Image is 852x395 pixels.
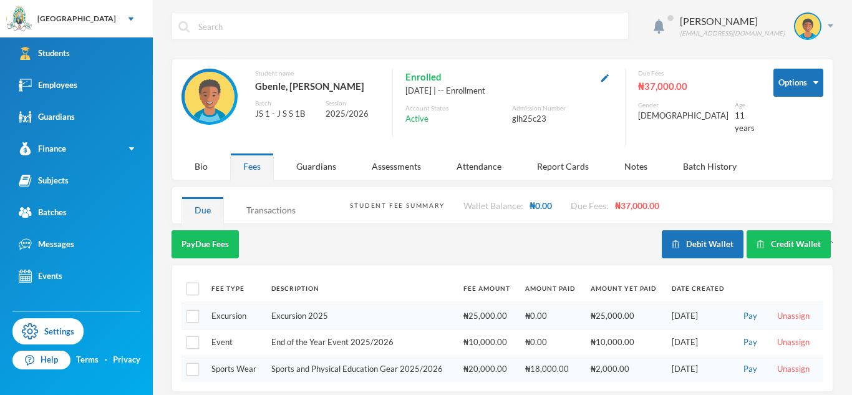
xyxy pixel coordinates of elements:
[598,70,612,84] button: Edit
[680,29,785,38] div: [EMAIL_ADDRESS][DOMAIN_NAME]
[19,110,75,124] div: Guardians
[662,230,833,258] div: `
[265,356,457,382] td: Sports and Physical Education Gear 2025/2026
[795,14,820,39] img: STUDENT
[457,329,519,356] td: ₦10,000.00
[638,100,729,110] div: Gender
[443,153,515,180] div: Attendance
[773,69,823,97] button: Options
[530,200,552,211] span: ₦0.00
[205,356,265,382] td: Sports Wear
[638,69,755,78] div: Due Fees
[19,47,70,60] div: Students
[265,275,457,303] th: Description
[19,206,67,219] div: Batches
[680,14,785,29] div: [PERSON_NAME]
[113,354,140,366] a: Privacy
[519,275,584,303] th: Amount Paid
[519,303,584,329] td: ₦0.00
[405,113,428,125] span: Active
[105,354,107,366] div: ·
[735,100,755,110] div: Age
[19,270,62,283] div: Events
[740,363,761,376] button: Pay
[19,142,66,155] div: Finance
[457,275,519,303] th: Fee Amount
[670,153,750,180] div: Batch History
[524,153,602,180] div: Report Cards
[7,7,32,32] img: logo
[255,108,316,120] div: JS 1 - J S S 1B
[615,200,659,211] span: ₦37,000.00
[178,21,190,32] img: search
[255,78,380,94] div: Gbenle, [PERSON_NAME]
[255,99,316,108] div: Batch
[205,303,265,329] td: Excursion
[233,197,309,223] div: Transactions
[405,69,442,85] span: Enrolled
[12,318,84,344] a: Settings
[457,356,519,382] td: ₦20,000.00
[740,336,761,349] button: Pay
[283,153,349,180] div: Guardians
[265,303,457,329] td: Excursion 2025
[185,72,235,122] img: STUDENT
[740,310,761,323] button: Pay
[666,356,733,382] td: [DATE]
[747,230,831,258] button: Credit Wallet
[584,329,666,356] td: ₦10,000.00
[182,153,221,180] div: Bio
[638,78,755,94] div: ₦37,000.00
[773,310,813,323] button: Unassign
[611,153,661,180] div: Notes
[405,104,506,113] div: Account Status
[638,110,729,122] div: [DEMOGRAPHIC_DATA]
[519,329,584,356] td: ₦0.00
[359,153,434,180] div: Assessments
[773,363,813,376] button: Unassign
[326,108,380,120] div: 2025/2026
[584,275,666,303] th: Amount Yet Paid
[205,329,265,356] td: Event
[571,200,609,211] span: Due Fees:
[457,303,519,329] td: ₦25,000.00
[326,99,380,108] div: Session
[76,354,99,366] a: Terms
[12,351,70,369] a: Help
[584,303,666,329] td: ₦25,000.00
[19,174,69,187] div: Subjects
[512,104,612,113] div: Admission Number
[666,303,733,329] td: [DATE]
[172,230,239,258] button: PayDue Fees
[230,153,274,180] div: Fees
[37,13,116,24] div: [GEOGRAPHIC_DATA]
[182,197,224,223] div: Due
[735,110,755,134] div: 11 years
[19,238,74,251] div: Messages
[405,85,612,97] div: [DATE] | -- Enrollment
[197,12,622,41] input: Search
[265,329,457,356] td: End of the Year Event 2025/2026
[584,356,666,382] td: ₦2,000.00
[463,200,523,211] span: Wallet Balance:
[512,113,612,125] div: glh25c23
[519,356,584,382] td: ₦18,000.00
[662,230,743,258] button: Debit Wallet
[205,275,265,303] th: Fee Type
[19,79,77,92] div: Employees
[666,329,733,356] td: [DATE]
[255,69,380,78] div: Student name
[350,201,444,210] div: Student Fee Summary
[773,336,813,349] button: Unassign
[666,275,733,303] th: Date Created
